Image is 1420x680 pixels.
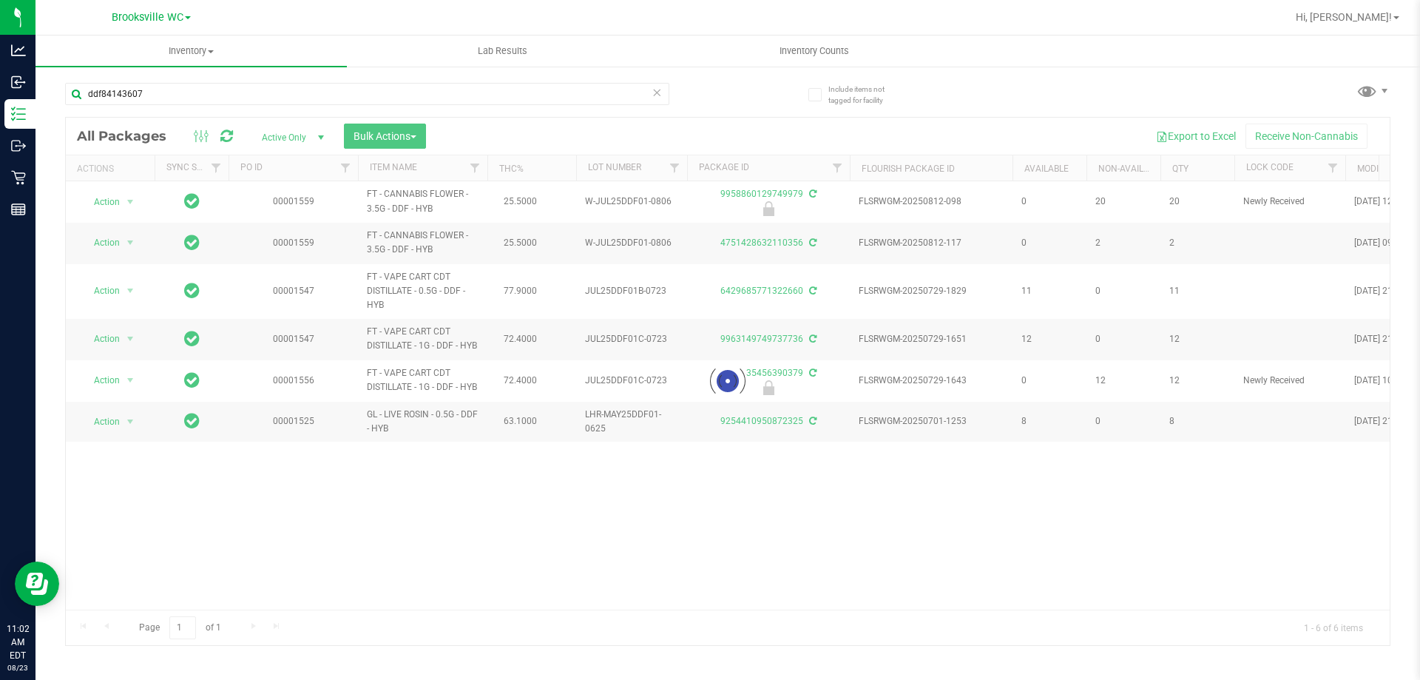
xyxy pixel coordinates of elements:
[112,11,183,24] span: Brooksville WC
[7,622,29,662] p: 11:02 AM EDT
[760,44,869,58] span: Inventory Counts
[11,138,26,153] inline-svg: Outbound
[65,83,669,105] input: Search Package ID, Item Name, SKU, Lot or Part Number...
[11,75,26,90] inline-svg: Inbound
[658,36,970,67] a: Inventory Counts
[35,36,347,67] a: Inventory
[1296,11,1392,23] span: Hi, [PERSON_NAME]!
[35,44,347,58] span: Inventory
[347,36,658,67] a: Lab Results
[15,562,59,606] iframe: Resource center
[7,662,29,673] p: 08/23
[828,84,902,106] span: Include items not tagged for facility
[11,107,26,121] inline-svg: Inventory
[652,83,662,102] span: Clear
[11,202,26,217] inline-svg: Reports
[458,44,547,58] span: Lab Results
[11,43,26,58] inline-svg: Analytics
[11,170,26,185] inline-svg: Retail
